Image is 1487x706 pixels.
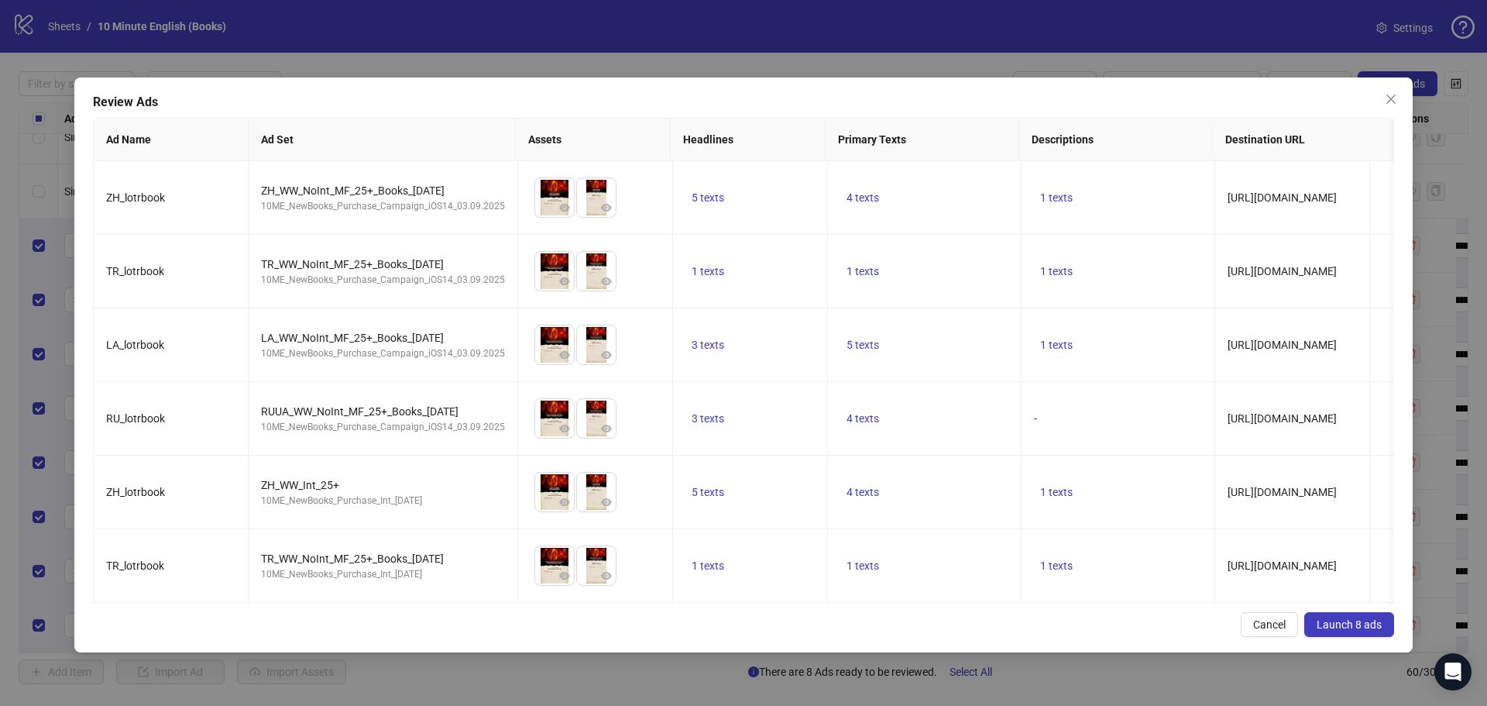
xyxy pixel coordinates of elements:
span: 5 texts [692,191,724,204]
button: 1 texts [1034,336,1079,354]
th: Ad Set [249,119,516,161]
button: Preview [597,419,616,438]
img: Asset 2 [577,473,616,511]
span: LA_lotrbook [106,339,164,351]
div: LA_WW_NoInt_MF_25+_Books_[DATE] [261,329,505,346]
span: Cancel [1253,618,1286,631]
span: 4 texts [847,412,879,425]
span: RU_lotrbook [106,412,165,425]
span: eye [559,350,570,360]
img: Asset 1 [535,252,574,291]
span: ZH_lotrbook [106,486,165,498]
div: Open Intercom Messenger [1434,653,1472,691]
span: 1 texts [692,265,724,277]
button: Preview [597,493,616,511]
span: eye [559,202,570,213]
button: 1 texts [1034,483,1079,501]
button: Preview [555,346,574,364]
button: 1 texts [1034,556,1079,575]
button: 1 texts [685,262,730,281]
th: Headlines [671,119,826,161]
img: Asset 1 [535,325,574,364]
div: 10ME_NewBooks_Purchase_Campaign_iOS14_03.09.2025 [261,420,505,435]
button: Preview [555,272,574,291]
span: eye [559,570,570,581]
button: 3 texts [685,336,730,354]
span: [URL][DOMAIN_NAME] [1228,191,1337,204]
div: 10ME_NewBooks_Purchase_Campaign_iOS14_03.09.2025 [261,273,505,288]
img: Asset 1 [535,399,574,438]
th: Descriptions [1019,119,1213,161]
button: 1 texts [840,556,885,575]
img: Asset 1 [535,178,574,217]
div: TR_WW_NoInt_MF_25+_Books_[DATE] [261,550,505,567]
span: 1 texts [1040,191,1073,204]
th: Destination URL [1213,119,1448,161]
span: TR_lotrbook [106,265,164,277]
div: RUUA_WW_NoInt_MF_25+_Books_[DATE] [261,403,505,420]
span: 1 texts [1040,265,1073,277]
div: ZH_WW_Int_25+ [261,477,505,494]
div: TR_WW_NoInt_MF_25+_Books_[DATE] [261,256,505,273]
span: eye [601,497,612,508]
button: 1 texts [1034,262,1079,281]
span: TR_lotrbook [106,560,164,572]
button: Preview [555,419,574,438]
img: Asset 2 [577,325,616,364]
span: 1 texts [1040,339,1073,351]
span: 1 texts [1040,486,1073,498]
div: 10ME_NewBooks_Purchase_Int_[DATE] [261,567,505,582]
span: [URL][DOMAIN_NAME] [1228,560,1337,572]
th: Assets [516,119,671,161]
button: Preview [597,567,616,585]
button: Preview [597,346,616,364]
div: 10ME_NewBooks_Purchase_Int_[DATE] [261,494,505,508]
img: Asset 2 [577,399,616,438]
button: 4 texts [840,188,885,207]
button: 3 texts [685,409,730,428]
th: Primary Texts [826,119,1019,161]
span: eye [559,423,570,434]
span: eye [601,350,612,360]
span: [URL][DOMAIN_NAME] [1228,486,1337,498]
span: [URL][DOMAIN_NAME] [1228,339,1337,351]
span: eye [601,202,612,213]
span: 1 texts [692,560,724,572]
span: 3 texts [692,412,724,425]
button: Preview [555,198,574,217]
button: 4 texts [840,483,885,501]
span: - [1034,412,1037,425]
div: ZH_WW_NoInt_MF_25+_Books_[DATE] [261,182,505,199]
span: [URL][DOMAIN_NAME] [1228,412,1337,425]
span: 1 texts [847,560,879,572]
span: 4 texts [847,486,879,498]
div: 10ME_NewBooks_Purchase_Campaign_iOS14_03.09.2025 [261,199,505,214]
span: 1 texts [1040,560,1073,572]
span: eye [559,276,570,287]
button: Close [1379,87,1403,112]
span: eye [601,570,612,581]
img: Asset 1 [535,546,574,585]
button: 4 texts [840,409,885,428]
span: 5 texts [847,339,879,351]
button: 1 texts [840,262,885,281]
th: Ad Name [94,119,249,161]
span: 3 texts [692,339,724,351]
button: 5 texts [685,483,730,501]
img: Asset 2 [577,546,616,585]
span: eye [559,497,570,508]
span: [URL][DOMAIN_NAME] [1228,265,1337,277]
button: Preview [597,272,616,291]
div: Review Ads [93,93,1394,112]
div: 10ME_NewBooks_Purchase_Campaign_iOS14_03.09.2025 [261,346,505,361]
span: Launch 8 ads [1317,618,1382,631]
span: 4 texts [847,191,879,204]
span: ZH_lotrbook [106,191,165,204]
button: Launch 8 ads [1304,612,1394,637]
button: 1 texts [1034,188,1079,207]
button: 5 texts [685,188,730,207]
button: Preview [555,567,574,585]
button: Cancel [1241,612,1298,637]
img: Asset 2 [577,178,616,217]
button: 1 texts [685,556,730,575]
